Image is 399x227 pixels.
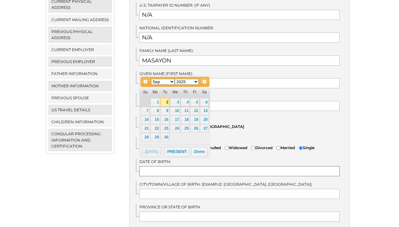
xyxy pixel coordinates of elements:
[161,107,169,115] a: 9
[183,90,187,94] span: Thursday
[161,116,169,124] a: 16
[150,133,160,141] a: 29
[143,79,148,84] span: Prev
[200,98,209,106] a: 6
[48,105,112,115] a: US Travel Details
[142,78,149,85] a: Prev
[251,145,273,151] label: Divorced
[150,125,160,133] a: 22
[202,90,207,94] span: Saturday
[141,133,150,141] a: 28
[48,15,112,25] a: Current Mailing Address
[201,78,208,85] a: Next
[141,107,150,115] a: 7
[191,147,208,156] button: Done
[139,71,193,76] span: Given Name (First Name):
[251,146,255,150] input: Divorced
[276,146,280,150] input: Married
[299,145,314,151] label: Single
[200,125,209,133] a: 27
[181,107,190,115] a: 11
[139,182,312,187] span: City/Town/Village of Birth: (Example: [GEOGRAPHIC_DATA], [GEOGRAPHIC_DATA])
[161,125,169,133] a: 23
[170,116,180,124] a: 17
[139,3,210,8] span: U.S. Taxpayer ID Number: (if any)
[48,93,112,103] a: Previous Spouse
[161,98,169,106] a: 2
[181,125,190,133] a: 25
[200,145,221,151] label: Annulled
[190,98,199,106] a: 5
[48,26,112,43] a: Previous Physical Address
[153,90,158,94] span: Monday
[181,116,190,124] a: 18
[276,145,295,151] label: Married
[170,98,180,106] a: 3
[181,98,190,106] a: 4
[141,116,150,124] a: 14
[139,26,214,30] span: National Identification Number:
[190,107,199,115] a: 12
[150,116,160,124] a: 15
[172,90,178,94] span: Wednesday
[170,107,180,115] a: 10
[139,159,171,164] span: Date of Birth:
[150,98,160,106] a: 1
[143,90,148,94] span: Sunday
[299,146,303,150] input: Single
[48,56,112,67] a: Previous Employer
[190,125,199,133] a: 26
[139,205,200,209] span: Province or State of Birth
[48,129,112,151] a: Consular Processing Information and Certification
[48,68,112,79] a: Father Information
[142,147,161,156] button: [DATE]
[161,133,169,141] a: 30
[194,124,244,130] label: [DEMOGRAPHIC_DATA]
[225,145,247,151] label: Widowed
[200,107,209,115] a: 13
[48,117,112,127] a: Child/ren Information
[164,147,190,156] button: PRESENT
[202,79,207,84] span: Next
[193,90,197,94] span: Friday
[163,90,167,94] span: Tuesday
[48,44,112,55] a: Current Employer
[190,116,199,124] a: 19
[141,125,150,133] a: 21
[139,48,194,53] span: Family Name (Last Name):
[170,125,180,133] a: 24
[48,81,112,91] a: Mother Information
[225,146,229,150] input: Widowed
[150,107,160,115] a: 8
[200,116,209,124] a: 20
